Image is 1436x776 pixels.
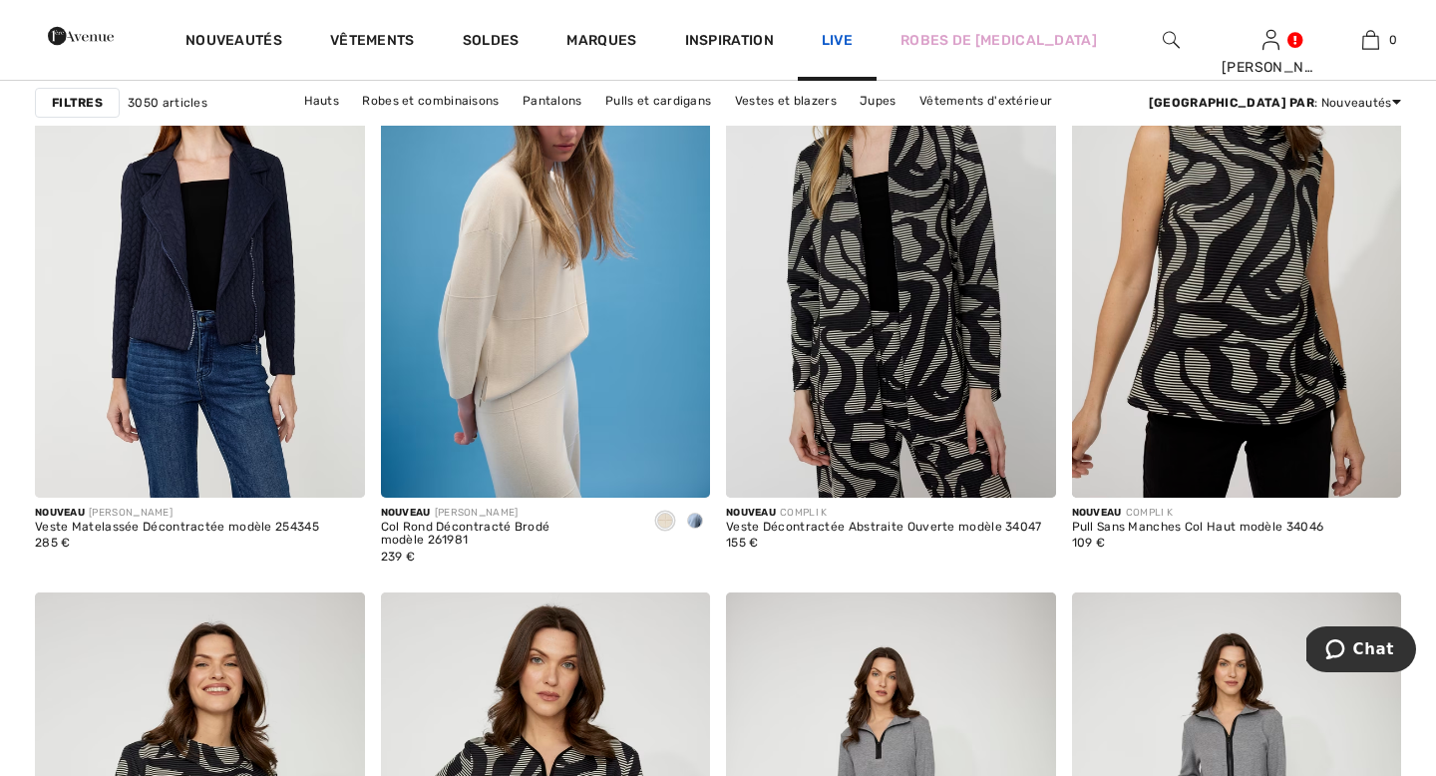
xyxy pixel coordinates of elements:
[726,507,776,519] span: Nouveau
[909,88,1062,114] a: Vêtements d'extérieur
[1389,31,1397,49] span: 0
[726,3,1056,498] img: Veste Décontractée Abstraite Ouverte modèle 34047. As sample
[35,521,319,535] div: Veste Matelassée Décontractée modèle 254345
[52,94,103,112] strong: Filtres
[294,88,350,114] a: Hauts
[685,32,774,53] span: Inspiration
[35,536,71,550] span: 285 €
[513,88,592,114] a: Pantalons
[1163,28,1180,52] img: recherche
[1362,28,1379,52] img: Mon panier
[128,94,207,112] span: 3050 articles
[185,32,282,53] a: Nouveautés
[381,506,635,521] div: [PERSON_NAME]
[726,536,759,550] span: 155 €
[726,506,1042,521] div: COMPLI K
[330,32,415,53] a: Vêtements
[1262,30,1279,49] a: Se connecter
[381,521,635,549] div: Col Rond Décontracté Brodé modèle 261981
[1262,28,1279,52] img: Mes infos
[381,550,416,564] span: 239 €
[1306,626,1416,676] iframe: Ouvre un widget dans lequel vous pouvez chatter avec l’un de nos agents
[48,16,114,56] img: 1ère Avenue
[1149,94,1401,112] div: : Nouveautés
[381,507,431,519] span: Nouveau
[1072,3,1402,498] img: Pull Sans Manches Col Haut modèle 34046. As sample
[726,521,1042,535] div: Veste Décontractée Abstraite Ouverte modèle 34047
[1321,28,1419,52] a: 0
[822,30,853,51] a: Live
[566,32,636,53] a: Marques
[900,30,1097,51] a: Robes de [MEDICAL_DATA]
[1149,96,1314,110] strong: [GEOGRAPHIC_DATA] par
[352,88,509,114] a: Robes et combinaisons
[1222,57,1319,78] div: [PERSON_NAME]
[1072,536,1106,550] span: 109 €
[381,3,711,498] img: Col Rond Décontracté Brodé modèle 261981. Melange Bouleau
[595,88,721,114] a: Pulls et cardigans
[650,506,680,539] div: Birch melange
[850,88,906,114] a: Jupes
[1072,506,1324,521] div: COMPLI K
[35,3,365,498] img: Veste Matelassée Décontractée modèle 254345. Marine
[35,506,319,521] div: [PERSON_NAME]
[1072,507,1122,519] span: Nouveau
[680,506,710,539] div: Chambray
[1072,521,1324,535] div: Pull Sans Manches Col Haut modèle 34046
[463,32,520,53] a: Soldes
[725,88,847,114] a: Vestes et blazers
[35,507,85,519] span: Nouveau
